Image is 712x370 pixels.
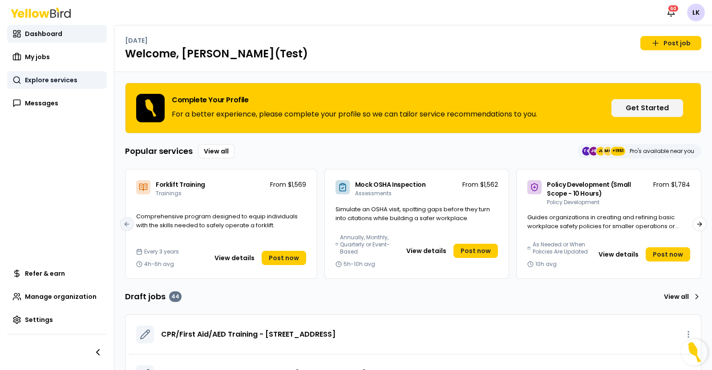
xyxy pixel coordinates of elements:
[7,311,107,329] a: Settings
[596,147,605,156] span: JL
[340,234,397,255] span: Annually, Monthly, Quarterly or Event-Based
[662,4,680,21] button: 60
[270,180,306,189] p: From $1,569
[681,339,708,366] button: Open Resource Center
[646,247,690,261] a: Post now
[533,241,590,255] span: As Needed or When Policies Are Updated
[156,189,182,197] span: Trainings
[401,244,452,258] button: View details
[125,290,182,303] h3: Draft jobs
[198,144,235,158] a: View all
[25,99,58,108] span: Messages
[611,99,683,117] button: Get Started
[7,25,107,43] a: Dashboard
[156,180,205,189] span: Forklift Training
[161,329,336,340] a: CPR/First Aid/AED Training - [STREET_ADDRESS]
[640,36,701,50] a: Post job
[7,94,107,112] a: Messages
[125,47,701,61] h1: Welcome, [PERSON_NAME](Test)
[687,4,705,21] span: LK
[603,147,612,156] span: MH
[612,147,623,156] span: +1951
[169,291,182,302] div: 44
[582,147,591,156] span: TC
[125,83,701,133] div: Complete Your ProfileFor a better experience, please complete your profile so we can tailor servi...
[7,71,107,89] a: Explore services
[209,251,260,265] button: View details
[25,76,77,84] span: Explore services
[336,205,490,222] span: Simulate an OSHA visit, spotting gaps before they turn into citations while building a safer work...
[172,109,537,120] p: For a better experience, please complete your profile so we can tailor service recommendations to...
[25,52,50,61] span: My jobs
[589,147,598,156] span: JG
[547,180,631,198] span: Policy Development (Small Scope - 10 Hours)
[547,198,599,206] span: Policy Development
[653,180,690,189] p: From $1,784
[144,248,179,255] span: Every 3 years
[25,292,97,301] span: Manage organization
[462,180,498,189] p: From $1,562
[660,290,701,304] a: View all
[269,253,299,262] span: Post now
[667,4,679,12] div: 60
[7,288,107,306] a: Manage organization
[535,261,557,268] span: 10h avg
[355,180,426,189] span: Mock OSHA Inspection
[125,36,148,45] p: [DATE]
[25,29,62,38] span: Dashboard
[125,145,193,157] h3: Popular services
[653,250,683,259] span: Post now
[593,247,644,261] button: View details
[7,265,107,282] a: Refer & earn
[344,261,375,268] span: 5h-10h avg
[527,213,679,239] span: Guides organizations in creating and refining basic workplace safety policies for smaller operati...
[25,315,53,324] span: Settings
[7,48,107,66] a: My jobs
[453,244,498,258] a: Post now
[172,97,537,104] h3: Complete Your Profile
[262,251,306,265] a: Post now
[25,269,65,278] span: Refer & earn
[144,261,174,268] span: 4h-6h avg
[461,246,491,255] span: Post now
[355,189,392,197] span: Assessments
[136,212,298,229] span: Comprehensive program designed to equip individuals with the skills needed to safely operate a fo...
[630,148,694,155] p: Pro's available near you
